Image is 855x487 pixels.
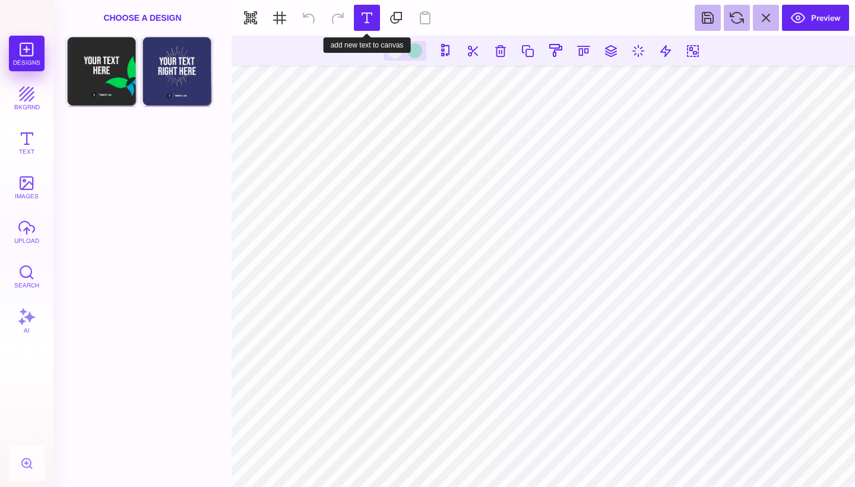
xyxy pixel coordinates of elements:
[9,169,45,205] button: images
[9,214,45,249] button: upload
[9,303,45,339] button: AI
[782,5,849,31] button: Preview
[9,80,45,116] button: bkgrnd
[9,125,45,160] button: Text
[9,258,45,294] button: Search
